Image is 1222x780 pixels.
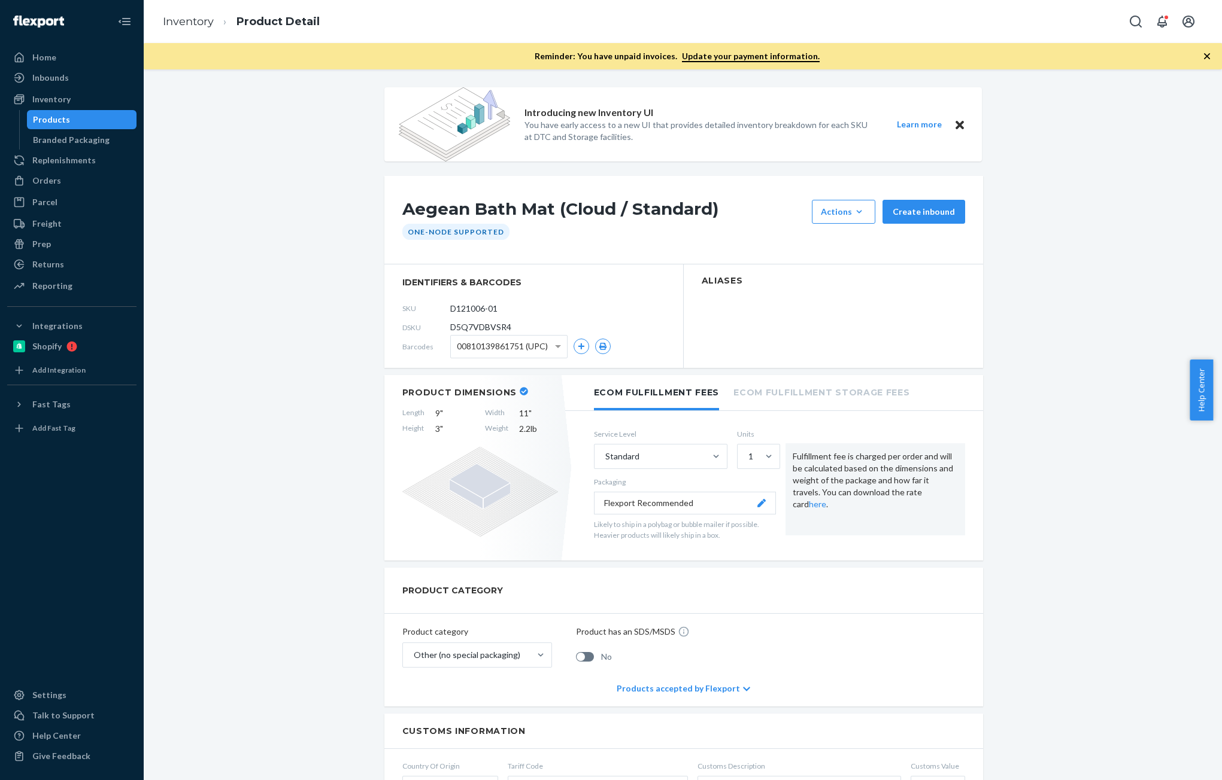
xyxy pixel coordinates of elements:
[7,276,137,295] a: Reporting
[7,685,137,705] a: Settings
[440,408,443,418] span: "
[32,365,86,375] div: Add Integration
[733,375,909,408] li: Ecom Fulfillment Storage Fees
[529,408,532,418] span: "
[32,258,64,270] div: Returns
[399,87,510,162] img: new-reports-banner-icon.82668bd98b6a51aee86340f2a7b77ae3.png
[7,706,137,725] button: Talk to Support
[1190,359,1213,421] button: Help Center
[601,651,612,663] span: No
[524,106,653,120] p: Introducing new Inventory UI
[402,322,450,333] span: DSKU
[7,337,137,356] a: Shopify
[402,303,450,313] span: SKU
[32,423,75,433] div: Add Fast Tag
[682,51,820,62] a: Update your payment information.
[457,336,548,357] span: 00810139861751 (UPC)
[7,255,137,274] a: Returns
[435,407,474,419] span: 9
[113,10,137,33] button: Close Navigation
[786,443,965,535] div: Fulfillment fee is charged per order and will be calculated based on the dimensions and weight of...
[535,50,820,62] p: Reminder: You have unpaid invoices.
[402,276,665,288] span: identifiers & barcodes
[32,730,81,742] div: Help Center
[33,114,70,126] div: Products
[604,450,605,462] input: Standard
[7,48,137,67] a: Home
[7,151,137,170] a: Replenishments
[32,154,96,166] div: Replenishments
[883,200,965,224] button: Create inbound
[435,423,474,435] span: 3
[32,196,57,208] div: Parcel
[7,193,137,212] a: Parcel
[519,407,558,419] span: 11
[32,340,62,352] div: Shopify
[485,423,508,435] span: Weight
[163,15,214,28] a: Inventory
[7,419,137,438] a: Add Fast Tag
[1146,744,1210,774] iframe: To enrich screen reader interactions, please activate Accessibility in Grammarly extension settings
[402,342,450,352] span: Barcodes
[809,499,826,509] a: here
[702,276,965,285] h2: Aliases
[594,375,720,410] li: Ecom Fulfillment Fees
[7,234,137,254] a: Prep
[911,761,965,771] span: Customs Value
[32,175,61,187] div: Orders
[821,206,866,218] div: Actions
[32,398,71,410] div: Fast Tags
[7,726,137,745] a: Help Center
[236,15,320,28] a: Product Detail
[594,477,776,487] p: Packaging
[747,450,748,462] input: 1
[32,280,72,292] div: Reporting
[32,51,56,63] div: Home
[32,709,95,721] div: Talk to Support
[402,626,552,638] p: Product category
[524,119,875,143] p: You have early access to a new UI that provides detailed inventory breakdown for each SKU at DTC ...
[32,320,83,332] div: Integrations
[7,214,137,233] a: Freight
[7,395,137,414] button: Fast Tags
[32,689,66,701] div: Settings
[27,110,137,129] a: Products
[413,649,414,661] input: Other (no special packaging)
[32,238,51,250] div: Prep
[402,761,498,771] span: Country Of Origin
[890,117,950,132] button: Learn more
[812,200,875,224] button: Actions
[1176,10,1200,33] button: Open account menu
[402,224,510,240] div: One-Node Supported
[617,671,750,706] div: Products accepted by Flexport
[1124,10,1148,33] button: Open Search Box
[605,450,639,462] div: Standard
[594,429,727,439] label: Service Level
[7,361,137,380] a: Add Integration
[7,316,137,336] button: Integrations
[7,747,137,766] button: Give Feedback
[576,626,675,638] p: Product has an SDS/MSDS
[32,93,71,105] div: Inventory
[519,423,558,435] span: 2.2 lb
[594,492,776,514] button: Flexport Recommended
[1150,10,1174,33] button: Open notifications
[485,407,508,419] span: Width
[402,407,424,419] span: Length
[402,580,503,601] h2: PRODUCT CATEGORY
[450,321,511,333] span: D5Q7VDBVSR4
[27,130,137,150] a: Branded Packaging
[32,750,90,762] div: Give Feedback
[440,423,443,434] span: "
[7,171,137,190] a: Orders
[748,450,753,462] div: 1
[13,16,64,28] img: Flexport logo
[402,200,806,224] h1: Aegean Bath Mat (Cloud / Standard)
[7,68,137,87] a: Inbounds
[737,429,776,439] label: Units
[414,649,520,661] div: Other (no special packaging)
[33,134,110,146] div: Branded Packaging
[402,387,517,398] h2: Product Dimensions
[153,4,329,39] ol: breadcrumbs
